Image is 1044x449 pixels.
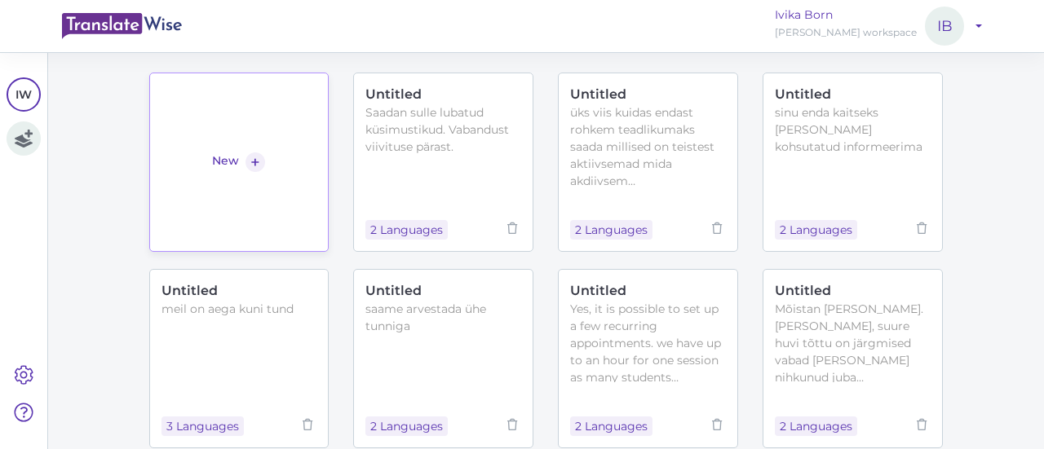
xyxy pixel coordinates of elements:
[62,13,182,39] img: main-logo.d08478e9.svg
[775,104,931,156] div: sinu enda kaitseks [PERSON_NAME] kohsutatud informeerima
[365,85,521,104] div: Untitled
[775,26,917,38] span: [PERSON_NAME] workspace
[925,7,964,46] span: IB
[161,416,244,436] div: 3 Languages
[775,301,931,382] div: Mõistan [PERSON_NAME]. [PERSON_NAME], suure huvi tõttu on järgmised vabad [PERSON_NAME] nihkunud ...
[570,104,726,186] div: üks viis kuidas endast rohkem teadlikumaks saada millised on teistest aktiivsemad mida akdiivsem ...
[7,77,41,112] a: IW
[365,104,521,156] div: Saadan sulle lubatud küsimustikud. Vabandust viivituse pärast.
[775,85,931,104] div: Untitled
[570,220,652,240] div: 2 Languages
[775,281,931,301] div: Untitled
[775,220,857,240] div: 2 Languages
[570,416,652,436] div: 2 Languages
[161,301,317,318] div: meil on aega kuni tund
[161,281,317,301] div: Untitled
[775,7,982,46] a: Ivika Born[PERSON_NAME] workspaceIB
[570,85,726,104] div: Untitled
[365,416,448,436] div: 2 Languages
[212,152,239,172] div: New
[365,220,448,240] div: 2 Languages
[570,281,726,301] div: Untitled
[775,7,917,24] p: Ivika Born
[149,73,330,252] a: New+
[570,301,726,382] div: Yes, it is possible to set up a few recurring appointments. we have up to an hour for one session...
[246,152,265,172] div: +
[365,281,521,301] div: Untitled
[775,416,857,436] div: 2 Languages
[365,301,521,335] div: saame arvestada ühe tunniga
